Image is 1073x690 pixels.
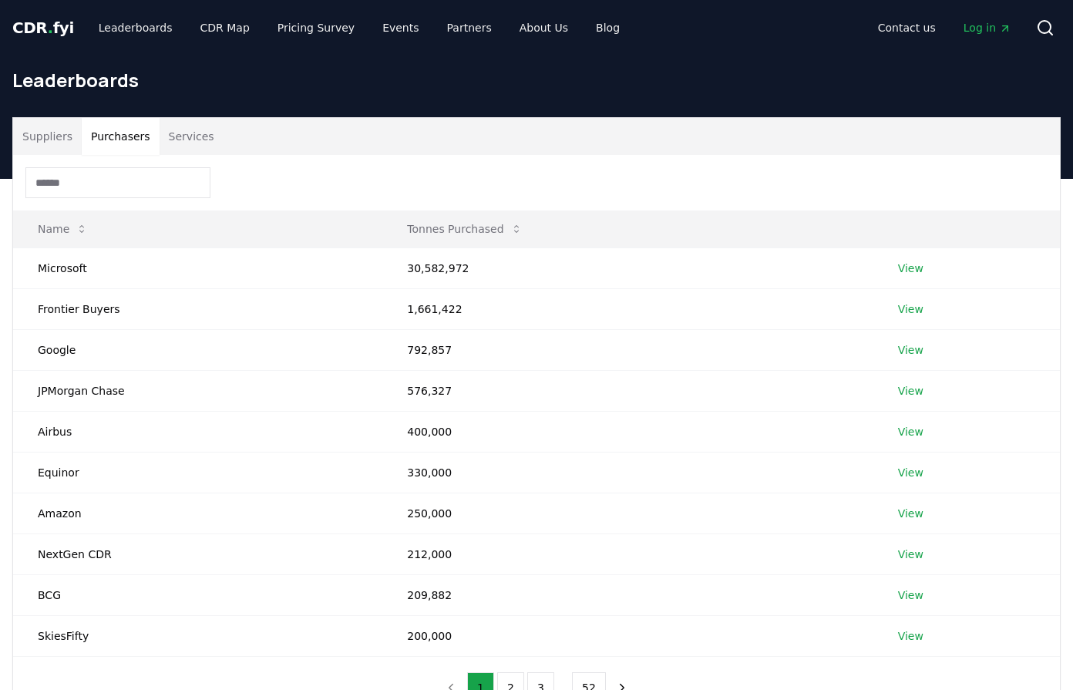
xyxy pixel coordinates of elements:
a: View [898,587,923,603]
a: Partners [435,14,504,42]
td: 400,000 [382,411,873,452]
td: Airbus [13,411,382,452]
a: Leaderboards [86,14,185,42]
td: 212,000 [382,533,873,574]
td: Amazon [13,493,382,533]
span: . [48,19,53,37]
td: Equinor [13,452,382,493]
td: 209,882 [382,574,873,615]
a: Events [370,14,431,42]
button: Tonnes Purchased [395,214,534,244]
a: View [898,383,923,399]
a: View [898,547,923,562]
a: View [898,342,923,358]
td: 792,857 [382,329,873,370]
a: CDR.fyi [12,17,74,39]
a: Contact us [866,14,948,42]
td: BCG [13,574,382,615]
td: 250,000 [382,493,873,533]
td: SkiesFifty [13,615,382,656]
span: Log in [964,20,1011,35]
button: Purchasers [82,118,160,155]
a: Blog [584,14,632,42]
td: 30,582,972 [382,247,873,288]
nav: Main [866,14,1024,42]
a: View [898,261,923,276]
td: Google [13,329,382,370]
td: 1,661,422 [382,288,873,329]
td: Microsoft [13,247,382,288]
button: Name [25,214,100,244]
td: Frontier Buyers [13,288,382,329]
a: About Us [507,14,580,42]
a: Log in [951,14,1024,42]
a: CDR Map [188,14,262,42]
td: 330,000 [382,452,873,493]
td: 576,327 [382,370,873,411]
button: Suppliers [13,118,82,155]
a: Pricing Survey [265,14,367,42]
a: View [898,506,923,521]
h1: Leaderboards [12,68,1061,93]
nav: Main [86,14,632,42]
td: NextGen CDR [13,533,382,574]
button: Services [160,118,224,155]
span: CDR fyi [12,19,74,37]
a: View [898,424,923,439]
a: View [898,628,923,644]
td: JPMorgan Chase [13,370,382,411]
a: View [898,465,923,480]
td: 200,000 [382,615,873,656]
a: View [898,301,923,317]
